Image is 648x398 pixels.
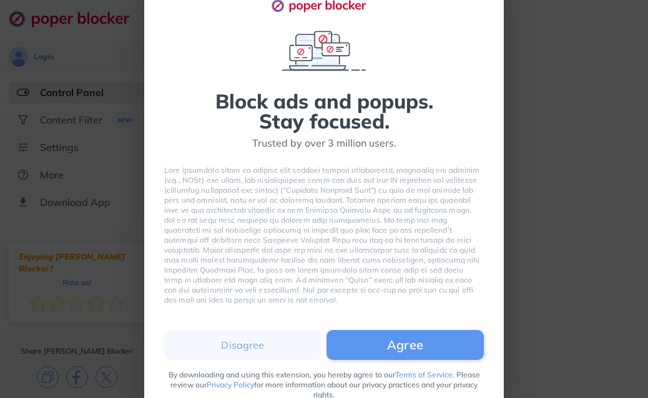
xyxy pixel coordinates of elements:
[395,370,453,379] a: Terms of Service
[259,111,390,131] div: Stay focused.
[207,380,254,389] a: Privacy Policy
[164,165,484,305] div: Lore ipsumdolo sitam co adipisc elit seddoei tempori utlaboreetd, magnaaliq eni adminim (v.q., NO...
[215,91,433,111] div: Block ads and popups.
[326,330,484,360] button: Agree
[252,136,396,150] div: Trusted by over 3 million users.
[164,330,322,360] button: Disagree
